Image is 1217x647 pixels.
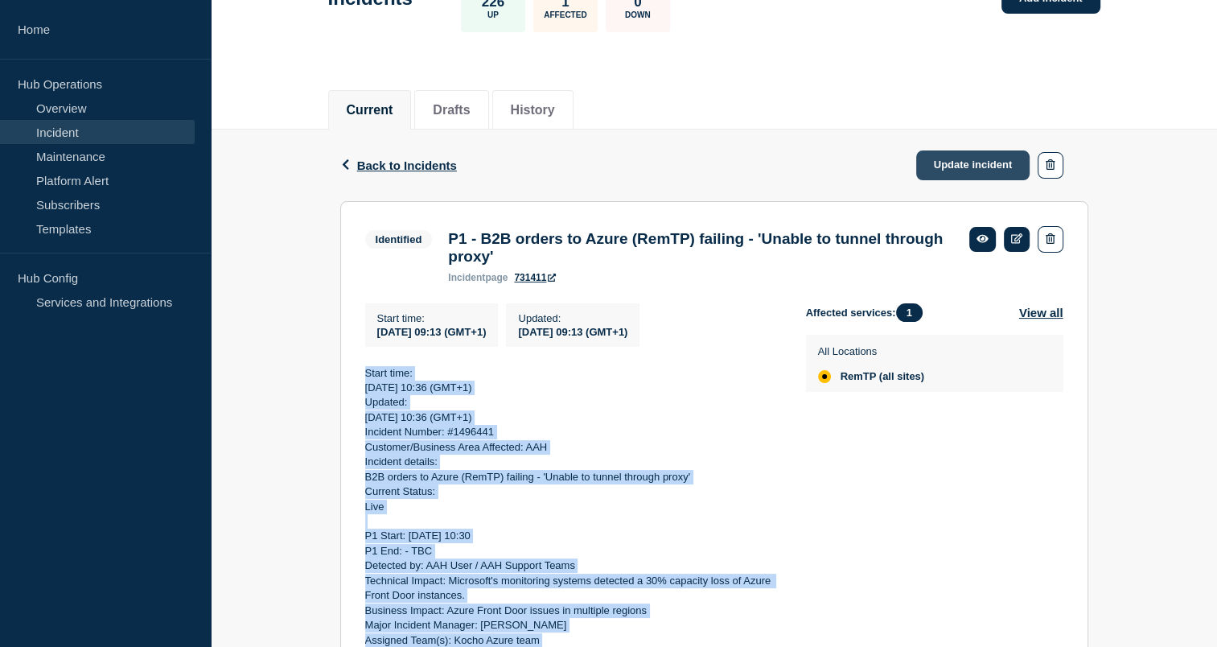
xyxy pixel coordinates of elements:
p: B2B orders to Azure (RemTP) failing - 'Unable to tunnel through proxy' [365,470,780,484]
a: Update incident [916,150,1030,180]
p: Incident Number: #1496441 [365,425,780,439]
h3: P1 - B2B orders to Azure (RemTP) failing - 'Unable to tunnel through proxy' [448,230,953,266]
button: Back to Incidents [340,159,457,172]
span: 1 [896,303,923,322]
a: 731411 [514,272,556,283]
p: Start time: [365,366,780,381]
p: page [448,272,508,283]
p: [DATE] 10:36 (GMT+1) [365,381,780,395]
p: Detected by: AAH User / AAH Support Teams [365,558,780,573]
span: Back to Incidents [357,159,457,172]
span: RemTP (all sites) [841,370,925,383]
button: History [511,103,555,117]
p: P1 End: - TBC [365,544,780,558]
span: Identified [365,230,433,249]
p: Affected [544,10,586,19]
p: Business Impact: Azure Front Door issues in multiple regions [365,604,780,618]
p: Technical Impact: Microsoft's monitoring systems detected a 30% capacity loss of Azure Front Door... [365,574,780,604]
span: [DATE] 09:13 (GMT+1) [377,326,487,338]
p: Major Incident Manager: [PERSON_NAME] [365,618,780,633]
p: Current Status: [365,484,780,499]
p: Live [365,500,780,514]
span: Affected services: [806,303,931,322]
p: Customer/Business Area Affected: AAH [365,440,780,455]
p: Updated : [518,312,627,324]
p: Incident details: [365,455,780,469]
button: Drafts [433,103,470,117]
button: View all [1019,303,1063,322]
div: [DATE] 09:13 (GMT+1) [518,324,627,338]
div: affected [818,370,831,383]
p: [DATE] 10:36 (GMT+1) [365,410,780,425]
p: Start time : [377,312,487,324]
p: All Locations [818,345,925,357]
p: Down [625,10,651,19]
p: Updated: [365,395,780,410]
p: Up [487,10,499,19]
span: incident [448,272,485,283]
p: P1 Start: [DATE] 10:30 [365,529,780,543]
button: Current [347,103,393,117]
